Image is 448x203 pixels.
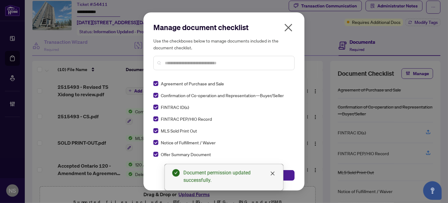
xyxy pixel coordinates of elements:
button: Open asap [423,181,442,200]
span: FINTRAC PEP/HIO Record [161,115,212,122]
div: Document permission updated successfully. [183,169,276,184]
span: FINTRAC ID(s) [161,104,189,111]
span: MLS Sold Print Out [161,127,197,134]
span: check-circle [172,169,180,177]
span: Offer Summary Document [161,151,211,158]
span: close [283,23,293,33]
span: close [270,171,275,176]
span: Notice of Fulfillment / Waiver [161,139,216,146]
button: Cancel [153,170,222,181]
a: Close [269,170,276,177]
h2: Manage document checklist [153,22,295,32]
span: Confirmation of Co-operation and Representation—Buyer/Seller [161,92,284,99]
span: Agreement of Purchase and Sale [161,80,224,87]
h5: Use the checkboxes below to manage documents included in the document checklist. [153,37,295,51]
